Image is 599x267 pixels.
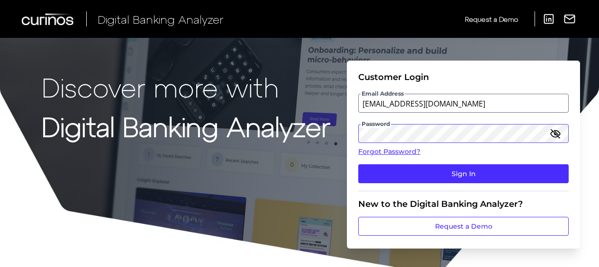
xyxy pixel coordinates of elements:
button: Sign In [358,164,569,183]
img: Curinos [22,13,75,25]
a: Request a Demo [358,217,569,236]
div: Customer Login [358,72,569,82]
span: Email Address [361,90,405,98]
strong: Digital Banking Analyzer [42,110,330,142]
a: Request a Demo [465,11,518,27]
span: Digital Banking Analyzer [98,12,224,26]
div: New to the Digital Banking Analyzer? [358,199,569,209]
span: Password [361,120,391,128]
span: Request a Demo [465,15,518,23]
a: Forgot Password? [358,147,569,157]
p: Discover more with [42,72,330,102]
